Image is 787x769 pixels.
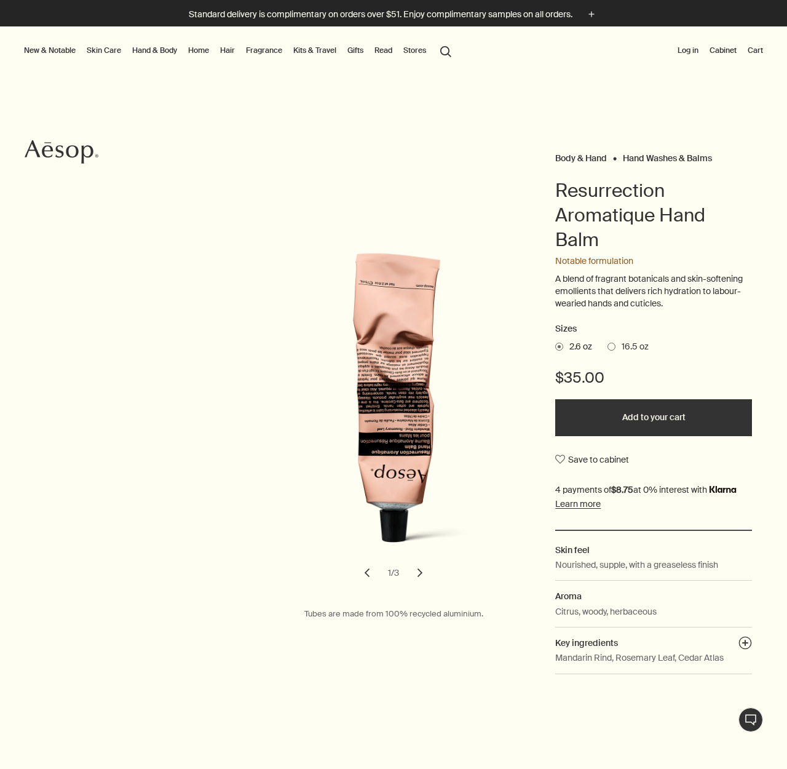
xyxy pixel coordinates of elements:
[130,43,180,58] a: Hand & Body
[345,43,366,58] a: Gifts
[555,605,657,618] p: Citrus, woody, herbaceous
[745,43,765,58] button: Cart
[22,43,78,58] button: New & Notable
[186,43,212,58] a: Home
[623,153,712,158] a: Hand Washes & Balms
[406,559,433,586] button: next slide
[707,43,739,58] a: Cabinet
[555,637,618,648] span: Key ingredients
[738,636,752,653] button: Key ingredients
[555,589,752,603] h2: Aroma
[555,543,752,557] h2: Skin feel
[563,341,592,353] span: 2.6 oz
[304,608,483,619] span: Tubes are made from 100% recycled aluminium.
[564,728,641,753] button: Online Preferences, Opens the preference center dialog
[354,559,381,586] button: previous slide
[401,43,429,58] button: Stores
[555,651,724,664] p: Mandarin Rind, Rosemary Leaf, Cedar Atlas
[675,26,765,76] nav: supplementary
[555,558,718,572] p: Nourished, supple, with a greaseless finish
[243,43,285,58] a: Fragrance
[738,707,763,732] button: Live Assistance
[291,43,339,58] a: Kits & Travel
[675,43,701,58] button: Log in
[555,368,604,388] span: $35.00
[22,137,101,170] a: Aesop
[555,153,607,158] a: Body & Hand
[266,253,529,565] img: Resurrection Aromatique Hand Balm in aluminium tube
[754,727,781,754] button: Close
[20,727,433,763] div: This website uses cookies (and similar technologies) to enhance user experience, for advertising,...
[263,245,525,586] div: Resurrection Aromatique Hand Balm
[189,8,572,21] p: Standard delivery is complimentary on orders over $51. Enjoy complimentary samples on all orders.
[555,178,752,252] h1: Resurrection Aromatique Hand Balm
[555,273,752,309] p: A blend of fragrant botanicals and skin-softening emollients that delivers rich hydration to labo...
[615,341,649,353] span: 16.5 oz
[263,253,525,565] img: Resurrection Aromatique Hand Balm in aluminium tube
[372,43,395,58] a: Read
[435,39,457,62] button: Open search
[555,399,752,436] button: Add to your cart - $35.00
[84,43,124,58] a: Skin Care
[22,26,457,76] nav: primary
[555,322,752,337] h2: Sizes
[218,43,237,58] a: Hair
[555,448,629,471] button: Save to cabinet
[25,140,98,164] svg: Aesop
[270,245,532,571] img: Cream texture of Resurrection Aromatique Hand Balm
[300,751,349,762] a: More information about your privacy, opens in a new tab
[189,7,598,22] button: Standard delivery is complimentary on orders over $51. Enjoy complimentary samples on all orders.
